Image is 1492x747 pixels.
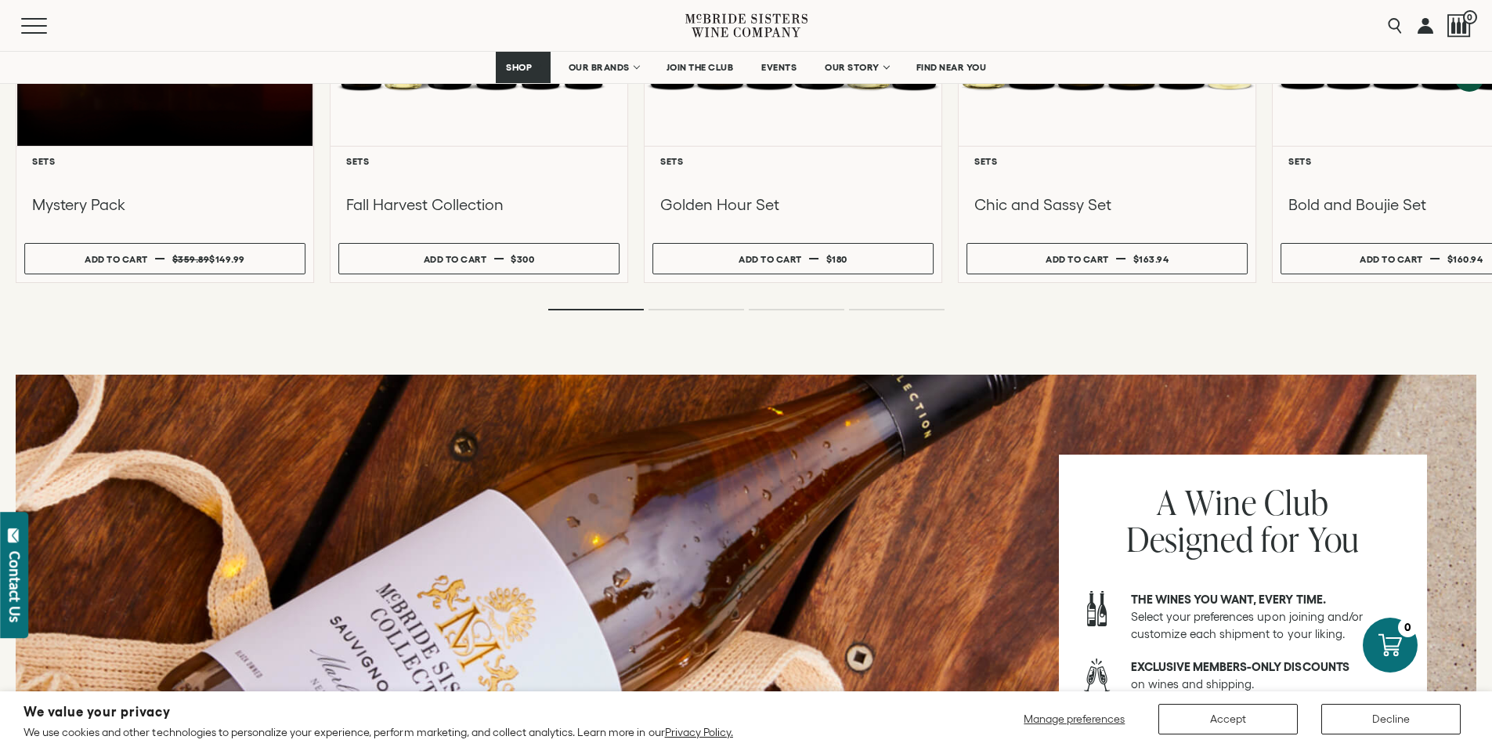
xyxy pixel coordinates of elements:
[338,243,620,274] button: Add to cart $300
[23,725,733,739] p: We use cookies and other technologies to personalize your experience, perform marketing, and coll...
[1133,254,1169,264] span: $163.94
[511,254,534,264] span: $300
[32,156,298,166] h6: Sets
[424,248,487,270] div: Add to cart
[906,52,997,83] a: FIND NEAR YOU
[1046,248,1109,270] div: Add to cart
[172,254,210,264] s: $359.89
[1158,704,1298,734] button: Accept
[1264,479,1328,525] span: Club
[569,62,630,73] span: OUR BRANDS
[1454,62,1484,92] button: Next
[826,254,847,264] span: $180
[761,62,797,73] span: EVENTS
[1261,516,1300,562] span: for
[656,52,744,83] a: JOIN THE CLUB
[966,243,1248,274] button: Add to cart $163.94
[21,18,78,34] button: Mobile Menu Trigger
[1321,704,1461,734] button: Decline
[1398,618,1418,637] div: 0
[548,309,644,310] li: Page dot 1
[32,194,298,215] h3: Mystery Pack
[665,726,733,738] a: Privacy Policy.
[849,309,945,310] li: Page dot 4
[660,156,926,166] h6: Sets
[1126,516,1254,562] span: Designed
[825,62,880,73] span: OUR STORY
[346,194,612,215] h3: Fall Harvest Collection
[667,62,734,73] span: JOIN THE CLUB
[23,705,733,719] h2: We value your privacy
[1157,479,1177,525] span: A
[1014,704,1135,734] button: Manage preferences
[660,194,926,215] h3: Golden Hour Set
[648,309,744,310] li: Page dot 2
[1024,713,1125,725] span: Manage preferences
[1131,591,1406,643] p: Select your preferences upon joining and/or customize each shipment to your liking.
[749,309,844,310] li: Page dot 3
[558,52,648,83] a: OUR BRANDS
[85,248,147,270] div: Add to cart
[496,52,551,83] a: SHOP
[916,62,987,73] span: FIND NEAR YOU
[1360,248,1423,270] div: Add to cart
[7,551,23,622] div: Contact Us
[815,52,898,83] a: OUR STORY
[739,248,802,270] div: Add to cart
[974,194,1240,215] h3: Chic and Sassy Set
[1463,10,1477,24] span: 0
[506,62,533,73] span: SHOP
[346,156,612,166] h6: Sets
[1131,660,1349,673] strong: Exclusive members-only discounts
[209,254,245,264] span: $149.99
[652,243,934,274] button: Add to cart $180
[1131,658,1406,693] p: on wines and shipping.
[1131,593,1326,606] strong: The wines you want, every time.
[1447,254,1483,264] span: $160.94
[751,52,807,83] a: EVENTS
[1308,516,1360,562] span: You
[24,243,305,274] button: Add to cart $359.89 $149.99
[974,156,1240,166] h6: Sets
[1185,479,1256,525] span: Wine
